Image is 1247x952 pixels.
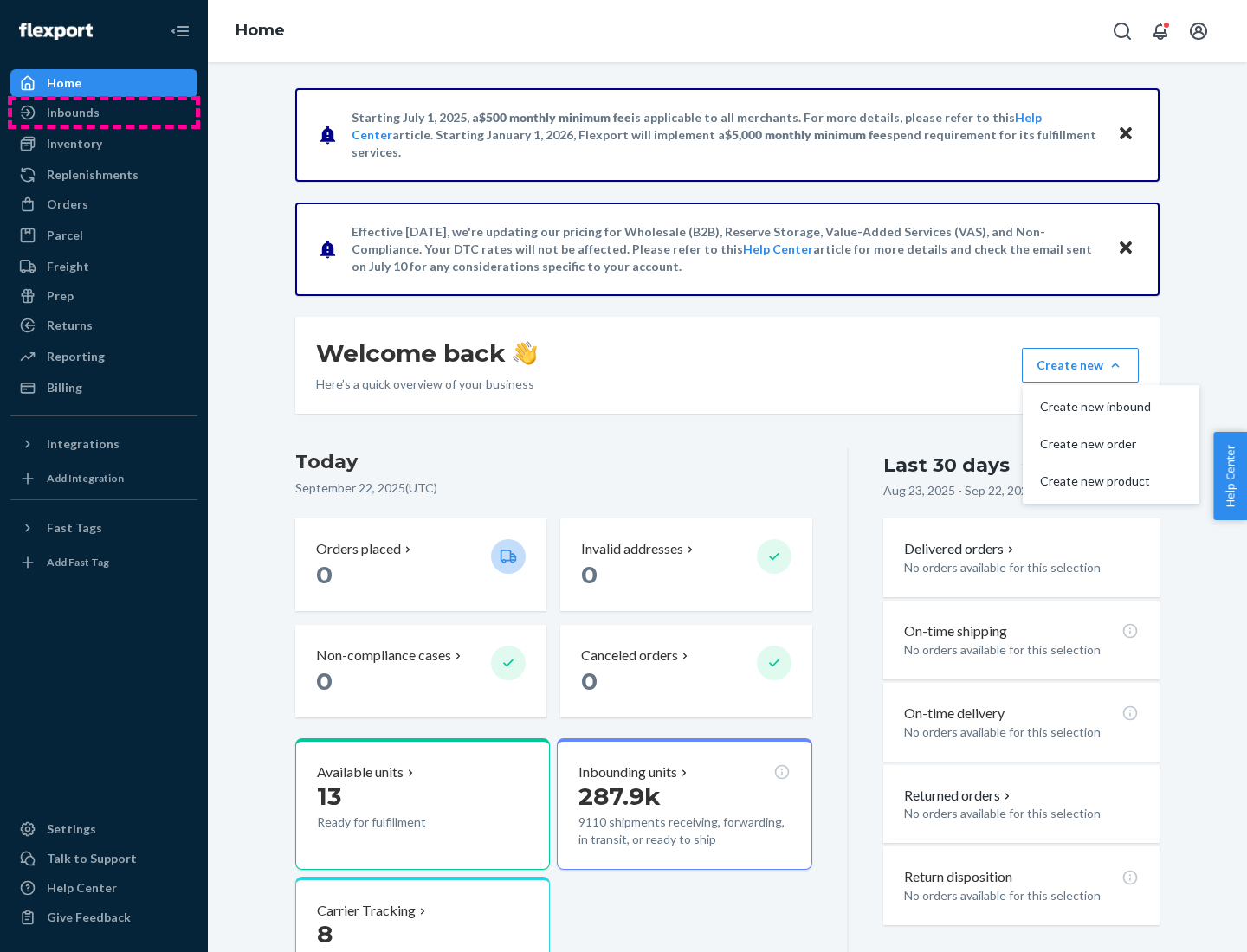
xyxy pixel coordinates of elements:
[295,738,550,870] button: Available units13Ready for fulfillment
[10,282,197,310] a: Prep
[295,518,546,611] button: Orders placed 0
[47,435,120,453] div: Integrations
[47,555,109,569] div: Add Fast Tag
[317,814,477,831] p: Ready for fulfillment
[581,560,598,589] span: 0
[581,666,598,696] span: 0
[47,850,137,867] div: Talk to Support
[10,161,197,189] a: Replenishments
[316,560,333,589] span: 0
[578,762,677,782] p: Inbounding units
[19,23,93,40] img: Flexport logo
[222,6,299,56] ol: breadcrumbs
[904,805,1139,822] p: No orders available for this selection
[904,539,1018,559] button: Delivered orders
[10,69,197,97] a: Home
[743,241,813,256] a: Help Center
[904,867,1012,887] p: Return disposition
[47,379,82,396] div: Billing
[352,109,1101,161] p: Starting July 1, 2025, a is applicable to all merchants. For more details, please refer to this a...
[316,539,401,559] p: Orders placed
[1115,236,1137,261] button: Close
[47,166,139,183] div: Replenishments
[904,887,1139,904] p: No orders available for this selection
[904,641,1139,659] p: No orders available for this selection
[904,621,1007,641] p: On-time shipping
[10,465,197,492] a: Add Integration
[317,901,416,921] p: Carrier Tracking
[47,287,74,305] div: Prep
[10,99,197,126] a: Inbounds
[904,724,1139,741] p: No orders available for this selection
[1026,426,1196,463] button: Create new order
[1040,401,1151,413] span: Create new inbound
[47,820,96,838] div: Settings
[317,762,404,782] p: Available units
[1213,432,1247,520] button: Help Center
[1026,463,1196,500] button: Create new product
[295,479,812,497] p: September 22, 2025 ( UTC )
[1026,389,1196,426] button: Create new inbound
[560,625,811,717] button: Canceled orders 0
[560,518,811,611] button: Invalid addresses 0
[10,874,197,902] a: Help Center
[10,222,197,249] a: Parcel
[317,782,341,811] span: 13
[47,258,89,275] div: Freight
[10,253,197,280] a: Freight
[479,110,631,125] span: $500 monthly minimum fee
[47,879,117,897] div: Help Center
[883,452,1010,479] div: Last 30 days
[1105,14,1140,48] button: Open Search Box
[904,559,1139,576] p: No orders available for this selection
[47,348,105,365] div: Reporting
[1115,122,1137,147] button: Close
[904,786,1014,806] button: Returned orders
[883,482,1067,499] p: Aug 23, 2025 - Sep 22, 2025 ( UTC )
[316,666,333,696] span: 0
[47,909,131,926] div: Give Feedback
[47,104,100,121] div: Inbounds
[47,519,102,537] div: Fast Tags
[316,338,537,369] h1: Welcome back
[1143,14,1178,48] button: Open notifications
[163,14,197,48] button: Close Navigation
[904,704,1005,724] p: On-time delivery
[578,814,790,848] p: 9110 shipments receiving, forwarding, in transit, or ready to ship
[47,317,93,334] div: Returns
[581,646,678,666] p: Canceled orders
[10,549,197,576] a: Add Fast Tag
[352,223,1101,275] p: Effective [DATE], we're updating our pricing for Wholesale (B2B), Reserve Storage, Value-Added Se...
[557,738,811,870] button: Inbounding units287.9k9110 shipments receiving, forwarding, in transit, or ready to ship
[1040,475,1151,487] span: Create new product
[1022,348,1139,383] button: Create newCreate new inboundCreate new orderCreate new product
[10,343,197,370] a: Reporting
[1181,14,1216,48] button: Open account menu
[10,514,197,542] button: Fast Tags
[10,904,197,931] button: Give Feedback
[47,135,102,152] div: Inventory
[295,625,546,717] button: Non-compliance cases 0
[47,196,88,213] div: Orders
[581,539,683,559] p: Invalid addresses
[47,471,124,486] div: Add Integration
[47,74,81,92] div: Home
[578,782,661,811] span: 287.9k
[10,130,197,158] a: Inventory
[10,815,197,843] a: Settings
[47,227,83,244] div: Parcel
[513,341,537,365] img: hand-wave emoji
[236,21,285,40] a: Home
[316,646,451,666] p: Non-compliance cases
[316,376,537,393] p: Here’s a quick overview of your business
[10,845,197,872] a: Talk to Support
[725,127,887,142] span: $5,000 monthly minimum fee
[295,448,812,476] h3: Today
[10,312,197,339] a: Returns
[10,374,197,402] a: Billing
[317,919,333,949] span: 8
[1040,438,1151,450] span: Create new order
